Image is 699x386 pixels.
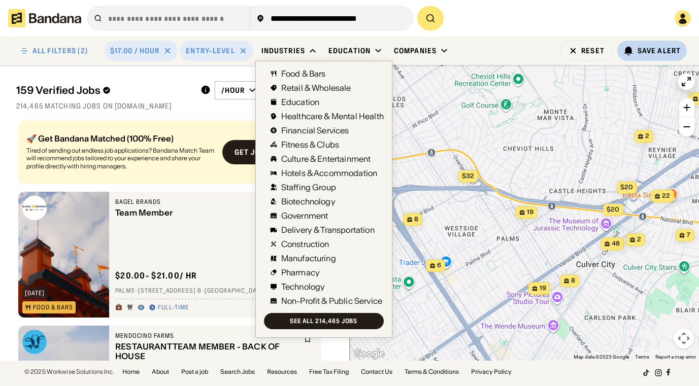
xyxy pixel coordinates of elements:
a: Post a job [181,369,208,375]
span: 2 [637,235,641,244]
div: Financial Services [281,126,349,134]
button: Map camera controls [674,328,694,348]
span: 8 [571,276,575,285]
div: ALL FILTERS (2) [32,47,88,54]
div: Education [281,98,319,106]
div: /hour [221,86,245,95]
a: Open this area in Google Maps (opens a new window) [352,347,386,361]
a: Terms & Conditions [405,369,459,375]
div: Retail & Wholesale [281,84,351,92]
div: $17.00 / hour [110,46,160,55]
div: Get job matches [235,149,301,156]
div: Food & Bars [33,304,73,310]
div: Non-Profit & Public Service [281,297,382,305]
div: Food & Bars [281,69,326,78]
a: Resources [267,369,297,375]
div: © 2025 Workwise Solutions Inc. [24,369,114,375]
div: 214,465 matching jobs on [DOMAIN_NAME] [16,101,334,111]
div: [DATE] [25,290,45,296]
div: Bagel Brands [115,198,298,206]
div: Education [328,46,371,55]
span: 6 [437,261,441,270]
img: Bagel Brands logo [22,196,47,220]
a: Terms (opens in new tab) [635,354,649,360]
div: Team Member [115,208,298,218]
div: Manufacturing [281,254,336,262]
div: Healthcare & Mental Health [281,112,384,120]
div: Biotechnology [281,197,336,205]
div: Delivery & Transportation [281,226,375,234]
div: Pharmacy [281,268,320,276]
div: Construction [281,240,329,248]
div: Reset [581,47,605,54]
span: 2 [645,132,649,141]
div: Hotels & Accommodation [281,169,378,177]
span: 8 [414,215,418,224]
div: Entry-Level [186,46,235,55]
a: Search Jobs [220,369,255,375]
a: Privacy Policy [471,369,512,375]
span: 22 [662,192,670,200]
div: RESTAURANT TEAM MEMBER - BACK OF HOUSE [115,342,298,361]
img: Mendocino Farms logo [22,330,47,354]
div: Industries [261,46,305,55]
span: $20 [607,205,619,213]
span: 48 [612,239,620,248]
div: $ 20.00 - $21.00 / hr [115,270,197,281]
a: Report a map error [655,354,696,360]
div: Culture & Entertainment [281,155,371,163]
img: Google [352,347,386,361]
a: Contact Us [361,369,392,375]
div: grid [16,117,334,361]
span: $32 [461,172,474,180]
a: Home [122,369,140,375]
div: Save Alert [638,46,681,55]
img: Bandana logotype [8,9,81,27]
span: 19 [526,208,533,217]
div: Full-time [158,304,189,312]
a: Free Tax Filing [309,369,349,375]
div: Technology [281,283,325,291]
div: Companies [394,46,437,55]
div: Government [281,212,328,220]
div: Mendocino Farms [115,332,298,340]
span: Map data ©2025 Google [574,354,629,360]
span: 19 [539,284,546,293]
div: Staffing Group [281,183,336,191]
div: See all 214,465 jobs [290,318,357,324]
div: Tired of sending out endless job applications? Bandana Match Team will recommend jobs tailored to... [26,147,214,170]
div: 🚀 Get Bandana Matched (100% Free) [26,134,214,143]
div: Fitness & Clubs [281,141,339,149]
span: 7 [686,231,690,239]
span: $20 [620,183,633,191]
div: 159 Verified Jobs [16,84,192,96]
div: Palms · [STREET_ADDRESS] B · [GEOGRAPHIC_DATA] [115,287,315,295]
a: About [152,369,169,375]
